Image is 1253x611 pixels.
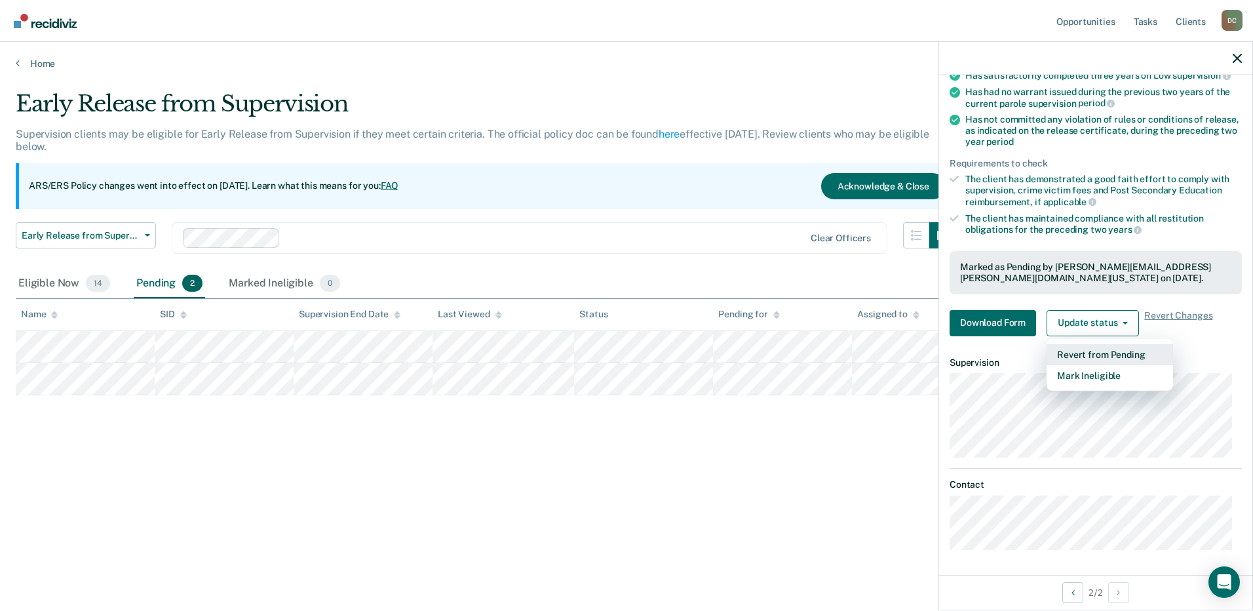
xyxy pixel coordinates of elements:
[21,309,58,320] div: Name
[950,357,1242,368] dt: Supervision
[22,230,140,241] span: Early Release from Supervision
[659,128,680,140] a: here
[299,309,400,320] div: Supervision End Date
[821,173,946,199] button: Acknowledge & Close
[1078,98,1115,108] span: period
[438,309,501,320] div: Last Viewed
[16,269,113,298] div: Eligible Now
[965,213,1242,235] div: The client has maintained compliance with all restitution obligations for the preceding two
[1172,70,1230,81] span: supervision
[950,310,1036,336] button: Download Form
[160,309,187,320] div: SID
[226,269,343,298] div: Marked Ineligible
[857,309,919,320] div: Assigned to
[1047,365,1173,386] button: Mark Ineligible
[320,275,340,292] span: 0
[86,275,110,292] span: 14
[1144,310,1212,336] span: Revert Changes
[579,309,607,320] div: Status
[965,87,1242,109] div: Has had no warrant issued during the previous two years of the current parole supervision
[1047,310,1139,336] button: Update status
[29,180,398,193] p: ARS/ERS Policy changes went into effect on [DATE]. Learn what this means for you:
[1108,224,1142,235] span: years
[965,174,1242,207] div: The client has demonstrated a good faith effort to comply with supervision, crime victim fees and...
[1108,582,1129,603] button: Next Opportunity
[16,90,955,128] div: Early Release from Supervision
[950,479,1242,490] dt: Contact
[718,309,779,320] div: Pending for
[965,69,1242,81] div: Has satisfactorily completed three years on Low
[1222,10,1243,31] button: Profile dropdown button
[1043,197,1096,207] span: applicable
[14,14,77,28] img: Recidiviz
[939,575,1252,610] div: 2 / 2
[950,310,1041,336] a: Navigate to form link
[16,58,1237,69] a: Home
[1062,582,1083,603] button: Previous Opportunity
[134,269,205,298] div: Pending
[1047,344,1173,365] button: Revert from Pending
[986,136,1013,147] span: period
[16,128,929,153] p: Supervision clients may be eligible for Early Release from Supervision if they meet certain crite...
[811,233,871,244] div: Clear officers
[182,275,202,292] span: 2
[381,180,399,191] a: FAQ
[950,158,1242,169] div: Requirements to check
[960,262,1231,284] div: Marked as Pending by [PERSON_NAME][EMAIL_ADDRESS][PERSON_NAME][DOMAIN_NAME][US_STATE] on [DATE].
[965,114,1242,147] div: Has not committed any violation of rules or conditions of release, as indicated on the release ce...
[1208,566,1240,598] div: Open Intercom Messenger
[1222,10,1243,31] div: D C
